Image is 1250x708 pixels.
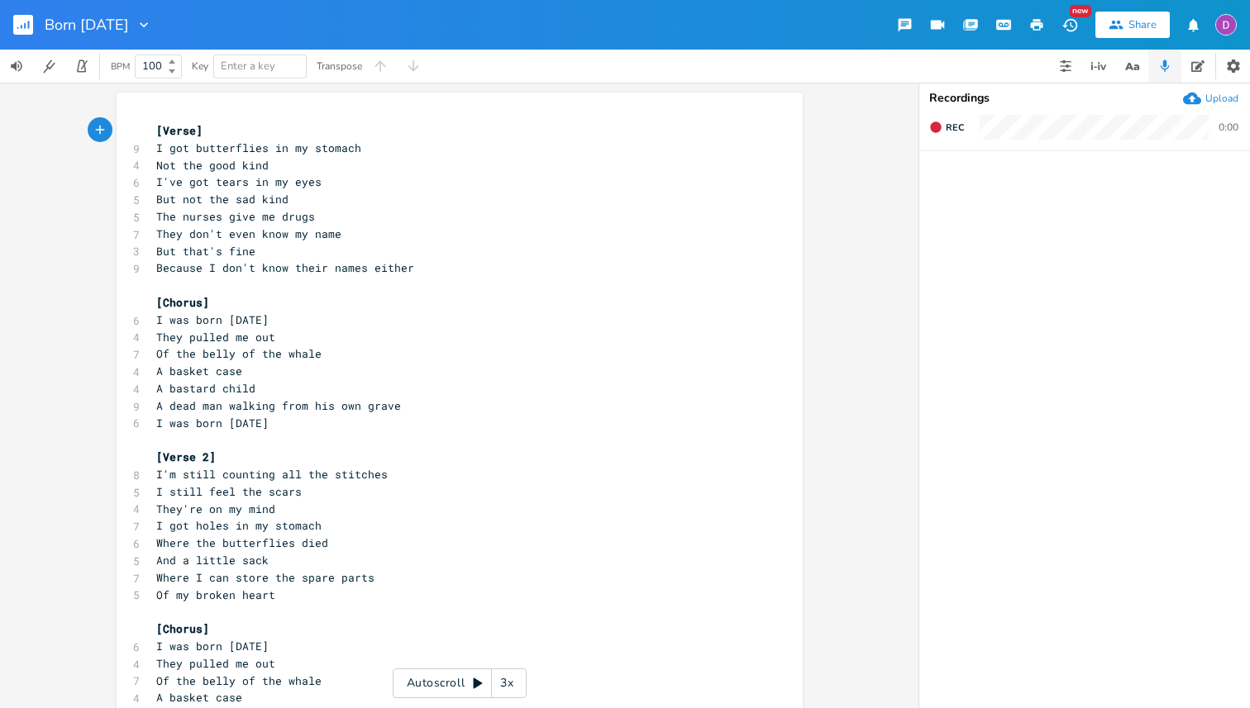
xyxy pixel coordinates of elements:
button: Share [1095,12,1170,38]
span: Of the belly of the whale [156,673,322,688]
span: They pulled me out [156,330,275,344]
span: The nurses give me drugs [156,209,315,224]
div: Share [1128,17,1157,32]
span: [Chorus] [156,295,209,310]
button: Upload [1183,89,1238,107]
span: A basket case [156,690,242,705]
span: I still feel the scars [156,484,302,499]
span: I got holes in my stomach [156,518,322,533]
span: But not the sad kind [156,192,289,207]
span: Not the good kind [156,158,269,173]
span: [Verse 2] [156,449,216,464]
span: [Chorus] [156,621,209,636]
span: I was born [DATE] [156,639,269,653]
div: 0:00 [1219,122,1238,132]
span: Where the butterflies died [156,535,328,550]
span: I'm still counting all the stitches [156,467,388,482]
div: Transpose [317,61,362,71]
span: A basket case [156,364,242,378]
span: A dead man walking from his own grave [156,398,401,413]
span: Born [DATE] [45,17,129,32]
span: Because I don't know their names either [156,260,414,275]
div: BPM [111,62,130,71]
span: They don't even know my name [156,226,341,241]
span: Of my broken heart [156,587,275,602]
img: Dylan [1215,14,1237,36]
div: Recordings [929,93,1240,104]
span: I've got tears in my eyes [156,174,322,189]
span: I got butterflies in my stomach [156,140,361,155]
div: Autoscroll [393,668,527,698]
button: Rec [923,114,971,140]
span: [Verse] [156,123,203,138]
span: And a little sack [156,553,269,568]
div: New [1070,5,1091,17]
span: They're on my mind [156,501,275,516]
span: I was born [DATE] [156,312,269,327]
span: Of the belly of the whale [156,346,322,361]
span: I was born [DATE] [156,416,269,430]
span: Enter a key [221,59,275,74]
span: Rec [946,121,964,134]
div: Key [192,61,208,71]
span: But that's fine [156,244,255,259]
span: They pulled me out [156,656,275,671]
span: Where I can store the spare parts [156,570,375,585]
button: New [1053,10,1086,40]
div: Upload [1205,92,1238,105]
span: A bastard child [156,381,255,396]
div: 3x [492,668,522,698]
